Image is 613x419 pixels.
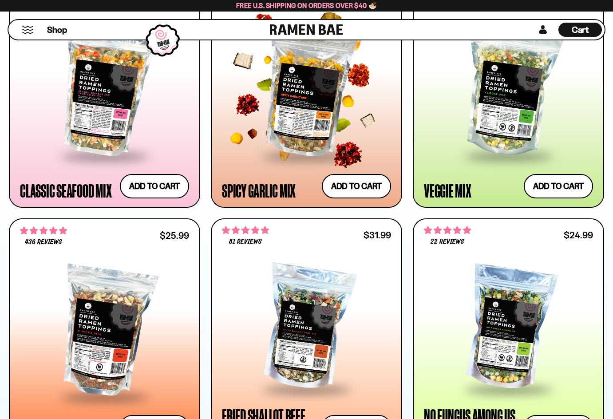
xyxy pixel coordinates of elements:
button: Mobile Menu Trigger [22,26,34,34]
div: $24.99 [564,231,593,239]
span: Free U.S. Shipping on Orders over $40 🍜 [236,1,377,10]
span: 4.83 stars [222,225,269,236]
span: 22 reviews [431,238,464,245]
div: Cart [558,20,602,40]
span: 81 reviews [229,238,262,245]
span: Cart [572,24,589,35]
div: Veggie Mix [424,182,471,198]
span: Shop [47,24,67,36]
div: $25.99 [160,231,189,240]
div: $31.99 [364,231,391,239]
div: Classic Seafood Mix [20,182,111,198]
span: 4.82 stars [424,225,471,236]
button: Add to cart [120,174,189,198]
button: Add to cart [322,174,391,198]
button: Add to cart [524,174,593,198]
a: Shop [47,23,67,37]
span: 436 reviews [25,239,62,246]
div: Spicy Garlic Mix [222,182,296,198]
span: 4.76 stars [20,225,67,237]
